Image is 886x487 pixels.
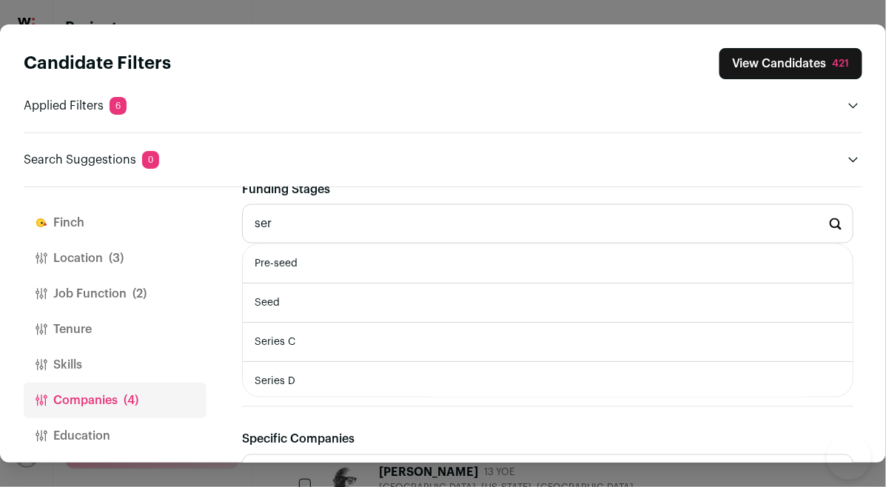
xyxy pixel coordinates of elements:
button: Close search preferences [719,48,862,79]
li: Pre-seed [243,244,853,283]
label: Specific Companies [242,431,355,449]
span: 0 [142,151,159,169]
button: Skills [24,347,207,383]
input: e.g. Seed, Series A, ... [242,204,853,243]
iframe: Help Scout Beacon - Open [827,435,871,480]
button: Companies(4) [24,383,207,418]
span: (4) [124,392,138,409]
button: Job Function(2) [24,276,207,312]
button: Finch [24,205,207,241]
li: Seed [243,283,853,323]
button: Open applied filters [845,97,862,115]
p: Applied Filters [24,97,127,115]
span: 6 [110,97,127,115]
button: Location(3) [24,241,207,276]
span: (3) [109,249,124,267]
span: (2) [132,285,147,303]
p: Search Suggestions [24,151,159,169]
button: Tenure [24,312,207,347]
label: Funding Stages [242,181,330,198]
li: Series C [243,323,853,362]
button: Education [24,418,207,454]
strong: Candidate Filters [24,55,171,73]
div: 421 [833,56,850,71]
li: Series D [243,362,853,401]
